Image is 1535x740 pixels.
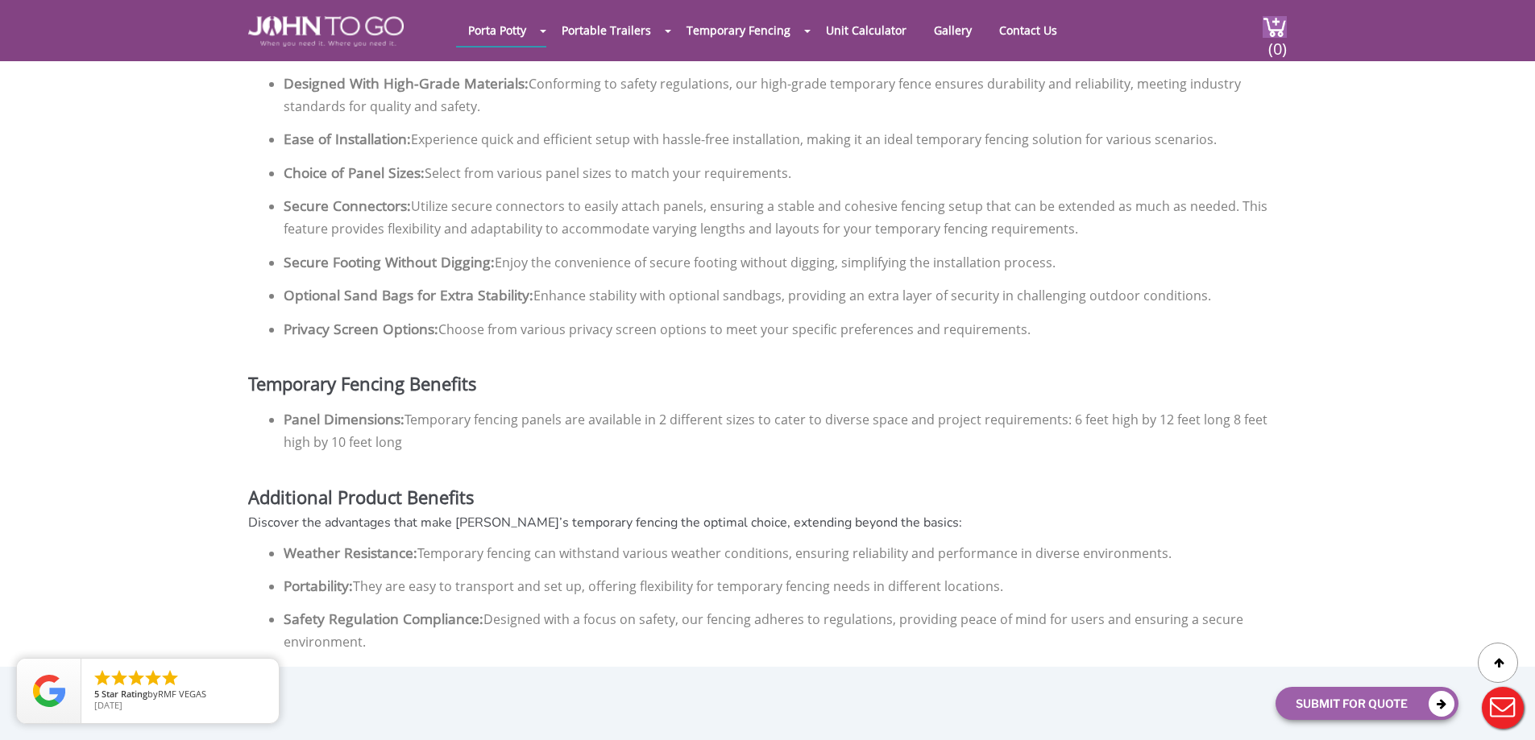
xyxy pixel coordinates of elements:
[284,576,353,595] strong: Portability:
[814,14,919,46] a: Unit Calculator
[284,317,1271,350] li: Choose from various privacy screen options to meet your specific preferences and requirements.
[284,607,1271,663] li: Designed with a focus on safety, our fencing adheres to regulations, providing peace of mind for ...
[33,675,65,707] img: Review Rating
[160,668,180,688] li: 
[284,574,1271,607] li: They are easy to transport and set up, offering flexibility for temporary fencing needs in differ...
[94,688,99,700] span: 5
[127,668,146,688] li: 
[248,16,404,47] img: JOHN to go
[922,14,984,46] a: Gallery
[1471,676,1535,740] button: Live Chat
[284,283,1271,316] li: Enhance stability with optional sandbags, providing an extra layer of security in challenging out...
[284,409,404,428] strong: Panel Dimensions:
[284,543,417,562] strong: Weather Resistance:
[284,72,1271,127] li: Conforming to safety regulations, our high-grade temporary fence ensures durability and reliabili...
[102,688,147,700] span: Star Rating
[284,319,438,338] strong: Privacy Screen Options:
[284,196,411,215] strong: Secure Connectors:
[284,194,1271,250] li: Utilize secure connectors to easily attach panels, ensuring a stable and cohesive fencing setup t...
[456,14,538,46] a: Porta Potty
[1276,687,1458,720] button: Submit For Quote
[550,14,663,46] a: Portable Trailers
[93,668,112,688] li: 
[248,374,1287,391] h2: Temporary Fencing Benefits
[1267,25,1287,60] span: (0)
[284,163,425,182] strong: Choice of Panel Sizes:
[674,14,803,46] a: Temporary Fencing
[284,161,1271,194] li: Select from various panel sizes to match your requirements.
[284,250,1271,283] li: Enjoy the convenience of secure footing without digging, simplifying the installation process.
[284,541,1271,574] li: Temporary fencing can withstand various weather conditions, ensuring reliability and performance ...
[158,688,206,700] span: RMF VEGAS
[284,127,1271,160] li: Experience quick and efficient setup with hassle-free installation, making it an ideal temporary ...
[284,252,495,271] strong: Secure Footing Without Digging:
[284,129,411,148] strong: Ease of Installation:
[284,73,529,93] strong: Designed With High-Grade Materials:
[248,488,1287,505] h2: Additional Product Benefits
[94,689,266,701] span: by
[284,285,533,304] strong: Optional Sand Bags for Extra Stability:
[987,14,1069,46] a: Contact Us
[94,699,122,711] span: [DATE]
[284,609,483,628] strong: Safety Regulation Compliance:
[143,668,163,688] li: 
[284,407,1271,463] li: Temporary fencing panels are available in 2 different sizes to cater to diverse space and project...
[1263,16,1287,38] img: cart a
[110,668,129,688] li: 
